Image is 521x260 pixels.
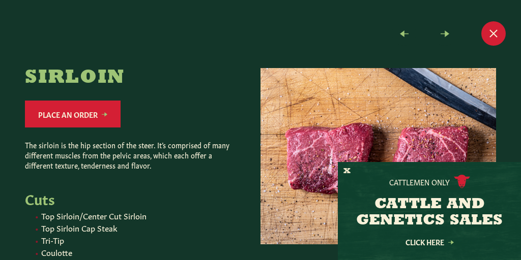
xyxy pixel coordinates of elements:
[389,177,450,187] p: Cattlemen Only
[454,175,470,188] img: cattle-icon.svg
[384,239,475,245] a: Click Here
[25,101,121,127] a: Place an Order
[481,21,506,46] button: Close modal
[351,197,508,229] h3: CATTLE AND GENETICS SALES
[41,210,236,220] li: Top Sirloin/Center Cut Sirloin
[41,247,236,257] li: Coulotte
[25,68,236,88] h2: Sirloin
[25,190,236,206] h5: Cuts
[25,140,236,170] p: The sirloin is the hip section of the steer. It’s comprised of many different muscles from the pe...
[343,166,351,177] button: X
[41,235,236,245] li: Tri-Tip
[41,222,236,233] li: Top Sirloin Cap Steak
